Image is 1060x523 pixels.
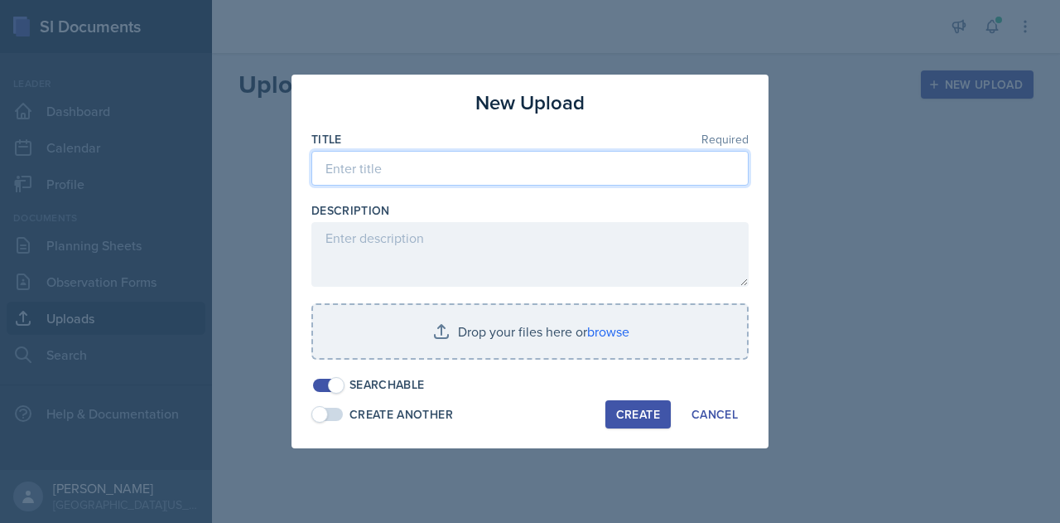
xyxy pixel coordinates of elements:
label: Title [311,131,342,148]
label: Description [311,202,390,219]
h3: New Upload [475,88,585,118]
button: Create [605,400,671,429]
div: Searchable [349,376,425,394]
span: Required [701,133,749,145]
button: Cancel [681,400,749,429]
input: Enter title [311,151,749,186]
div: Cancel [691,408,738,421]
div: Create [616,408,660,421]
div: Create Another [349,406,453,424]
